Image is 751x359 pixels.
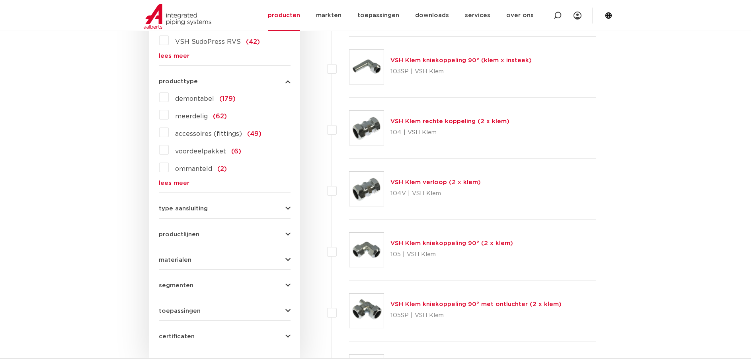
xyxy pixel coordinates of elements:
span: productlijnen [159,231,199,237]
p: 104V | VSH Klem [390,187,481,200]
p: 105 | VSH Klem [390,248,513,261]
a: lees meer [159,180,291,186]
button: productlijnen [159,231,291,237]
button: producttype [159,78,291,84]
span: (6) [231,148,241,155]
span: demontabel [175,96,214,102]
a: VSH Klem kniekoppeling 90° (2 x klem) [390,240,513,246]
p: 105SP | VSH Klem [390,309,562,322]
span: (42) [246,39,260,45]
span: materialen [159,257,191,263]
span: (2) [217,166,227,172]
button: type aansluiting [159,206,291,212]
span: type aansluiting [159,206,208,212]
span: certificaten [159,333,195,339]
button: segmenten [159,282,291,288]
span: producttype [159,78,198,84]
span: voordeelpakket [175,148,226,155]
button: materialen [159,257,291,263]
button: certificaten [159,333,291,339]
img: Thumbnail for VSH Klem kniekoppeling 90° (2 x klem) [349,233,384,267]
a: VSH Klem kniekoppeling 90° met ontluchter (2 x klem) [390,301,562,307]
a: VSH Klem rechte koppeling (2 x klem) [390,118,509,124]
span: segmenten [159,282,193,288]
span: (179) [219,96,236,102]
p: 104 | VSH Klem [390,126,509,139]
p: 103SP | VSH Klem [390,65,532,78]
span: (49) [247,131,261,137]
span: VSH SudoPress RVS [175,39,241,45]
span: accessoires (fittings) [175,131,242,137]
span: ommanteld [175,166,212,172]
span: meerdelig [175,113,208,120]
button: toepassingen [159,308,291,314]
a: VSH Klem verloop (2 x klem) [390,179,481,185]
img: Thumbnail for VSH Klem verloop (2 x klem) [349,172,384,206]
a: VSH Klem kniekoppeling 90° (klem x insteek) [390,57,532,63]
img: Thumbnail for VSH Klem rechte koppeling (2 x klem) [349,111,384,145]
a: lees meer [159,53,291,59]
img: Thumbnail for VSH Klem kniekoppeling 90° met ontluchter (2 x klem) [349,294,384,328]
span: toepassingen [159,308,201,314]
img: Thumbnail for VSH Klem kniekoppeling 90° (klem x insteek) [349,50,384,84]
span: (62) [213,113,227,120]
